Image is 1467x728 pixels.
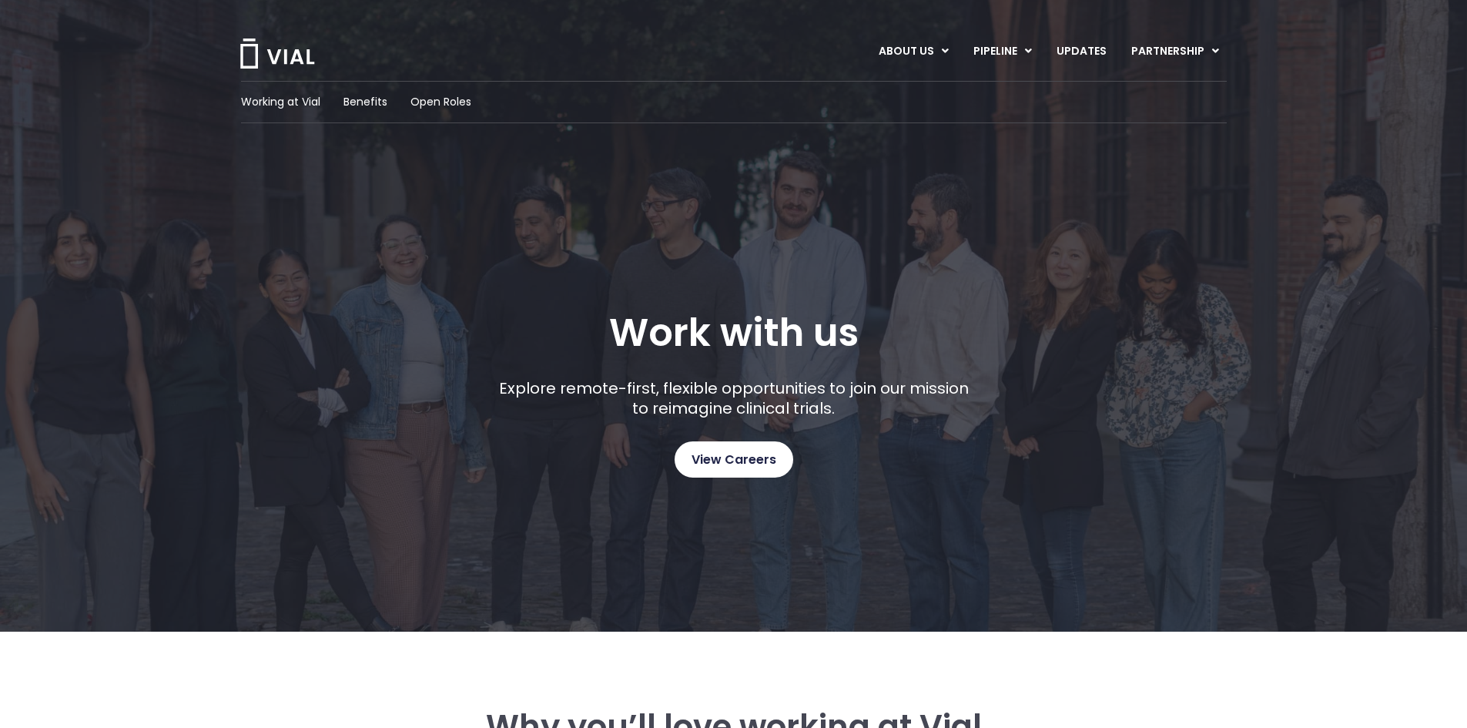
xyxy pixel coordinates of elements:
a: UPDATES [1044,39,1118,65]
a: View Careers [675,441,793,478]
a: Open Roles [410,94,471,110]
a: Benefits [343,94,387,110]
a: ABOUT USMenu Toggle [866,39,960,65]
a: PARTNERSHIPMenu Toggle [1119,39,1231,65]
p: Explore remote-first, flexible opportunities to join our mission to reimagine clinical trials. [493,378,974,418]
h1: Work with us [609,310,859,355]
a: PIPELINEMenu Toggle [961,39,1043,65]
span: View Careers [692,450,776,470]
a: Working at Vial [241,94,320,110]
img: Vial Logo [239,39,316,69]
